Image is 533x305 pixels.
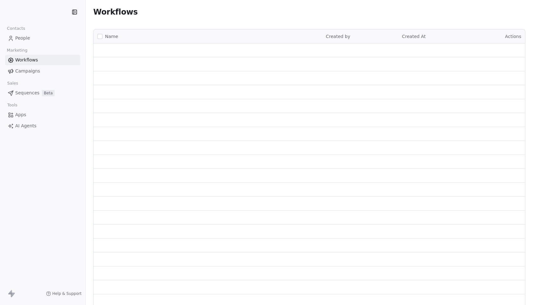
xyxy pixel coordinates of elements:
a: Workflows [5,55,80,65]
span: Tools [4,100,20,110]
span: AI Agents [15,123,36,129]
span: Campaigns [15,68,40,74]
span: Apps [15,111,26,118]
span: Sequences [15,90,39,96]
a: Help & Support [46,291,82,296]
span: Help & Support [52,291,82,296]
span: Created by [326,34,350,39]
a: AI Agents [5,121,80,131]
span: Workflows [15,57,38,63]
span: Contacts [4,24,28,33]
span: Marketing [4,46,30,55]
a: Campaigns [5,66,80,76]
span: Sales [4,79,21,88]
a: SequencesBeta [5,88,80,98]
span: Name [105,33,118,40]
span: Created At [402,34,426,39]
a: Apps [5,110,80,120]
span: People [15,35,30,41]
a: People [5,33,80,43]
span: Actions [505,34,521,39]
span: Workflows [93,8,138,16]
span: Beta [42,90,55,96]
